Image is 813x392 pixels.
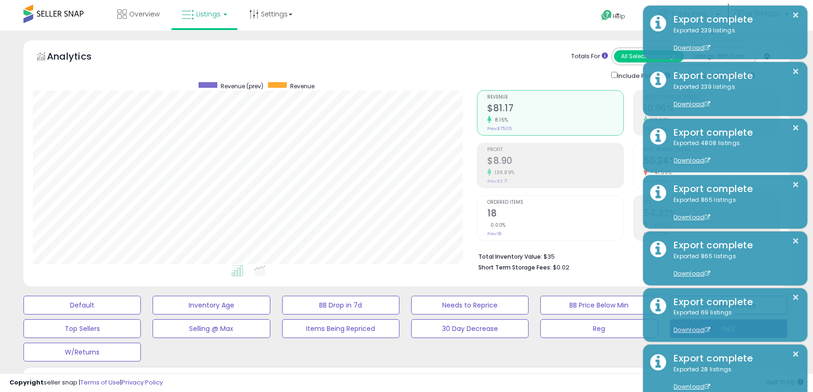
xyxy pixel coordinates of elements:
li: $35 [478,250,773,261]
button: × [792,348,799,360]
span: Ordered Items [487,200,623,205]
span: Listings [196,9,221,19]
small: Prev: $75.05 [487,126,512,131]
div: Exported 865 listings. [667,196,800,222]
div: Include Returns [604,70,682,81]
a: Download [674,269,710,277]
small: 0.00% [487,222,506,229]
button: × [792,179,799,191]
span: Revenue [487,95,623,100]
strong: Copyright [9,378,44,387]
h2: $81.17 [487,103,623,115]
button: BB Drop in 7d [282,296,399,315]
div: Export complete [667,126,800,139]
button: Default [23,296,141,315]
b: Total Inventory Value: [478,253,542,261]
div: Export complete [667,238,800,252]
h5: Analytics [47,50,110,65]
a: Download [674,100,710,108]
span: Overview [129,9,160,19]
a: Terms of Use [80,378,120,387]
div: Exported 865 listings. [667,252,800,278]
div: seller snap | | [9,378,163,387]
a: Download [674,156,710,164]
button: × [792,66,799,77]
h2: 18 [487,208,623,221]
button: × [792,122,799,134]
a: Privacy Policy [122,378,163,387]
div: Export complete [667,13,800,26]
button: Reg [540,319,658,338]
span: Revenue [290,82,314,90]
div: Export complete [667,182,800,196]
a: Download [674,44,710,52]
a: Download [674,326,710,334]
small: 139.89% [491,169,515,176]
button: Items Being Repriced [282,319,399,338]
small: 121.86% [648,116,670,123]
span: Profit [487,147,623,153]
div: Export complete [667,352,800,365]
a: Help [594,2,644,31]
button: BB Price Below Min [540,296,658,315]
div: Export complete [667,295,800,309]
small: 8.15% [491,116,508,123]
small: Prev: 18 [487,231,501,237]
div: Export complete [667,69,800,83]
button: Inventory Age [153,296,270,315]
span: Help [613,12,625,20]
b: Short Term Storage Fees: [478,263,552,271]
span: Revenue (prev) [221,82,263,90]
h2: $8.90 [487,155,623,168]
button: 30 Day Decrease [411,319,529,338]
div: Exported 28 listings. [667,365,800,392]
div: Exported 4808 listings. [667,139,800,165]
small: Prev: 22.65% [644,231,668,237]
button: Selling @ Max [153,319,270,338]
i: Get Help [601,9,613,21]
button: W/Returns [23,343,141,361]
div: Totals For [571,52,608,61]
small: 139.87% [648,222,670,229]
button: All Selected Listings [614,50,684,62]
button: × [792,9,799,21]
small: Prev: $3.71 [487,178,507,184]
div: Exported 239 listings. [667,26,800,53]
button: × [792,235,799,247]
small: -47.50% [648,169,672,176]
button: Needs to Reprice [411,296,529,315]
a: Download [674,383,710,391]
a: Download [674,213,710,221]
div: Exported 239 listings. [667,83,800,109]
span: $0.02 [553,263,569,272]
button: Top Sellers [23,319,141,338]
div: Exported 69 listings. [667,308,800,335]
button: × [792,292,799,303]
